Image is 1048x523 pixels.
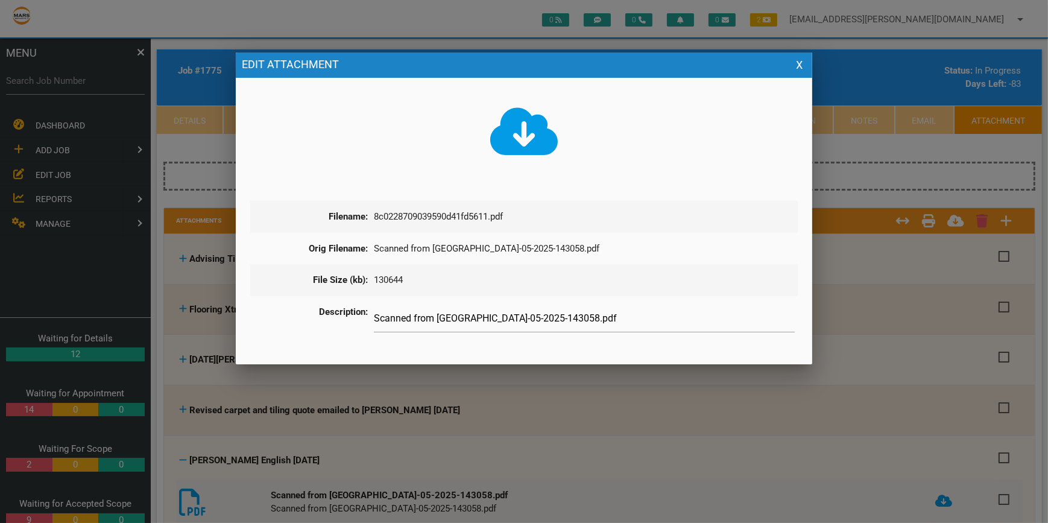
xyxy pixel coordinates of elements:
[309,243,368,254] b: Orig Filename:
[329,211,368,222] b: Filename:
[374,305,795,332] textarea: Scanned from [GEOGRAPHIC_DATA]-05-2025-143058.pdf
[313,274,368,285] b: File Size (kb):
[371,264,798,296] td: 130644
[490,101,558,165] a: Click to download
[319,306,368,317] b: Description:
[236,52,812,78] h4: Edit Attachment
[371,233,798,265] td: Scanned from [GEOGRAPHIC_DATA]-05-2025-143058.pdf
[371,201,798,233] td: 8c0228709039590d41fd5611.pdf
[792,59,806,72] button: X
